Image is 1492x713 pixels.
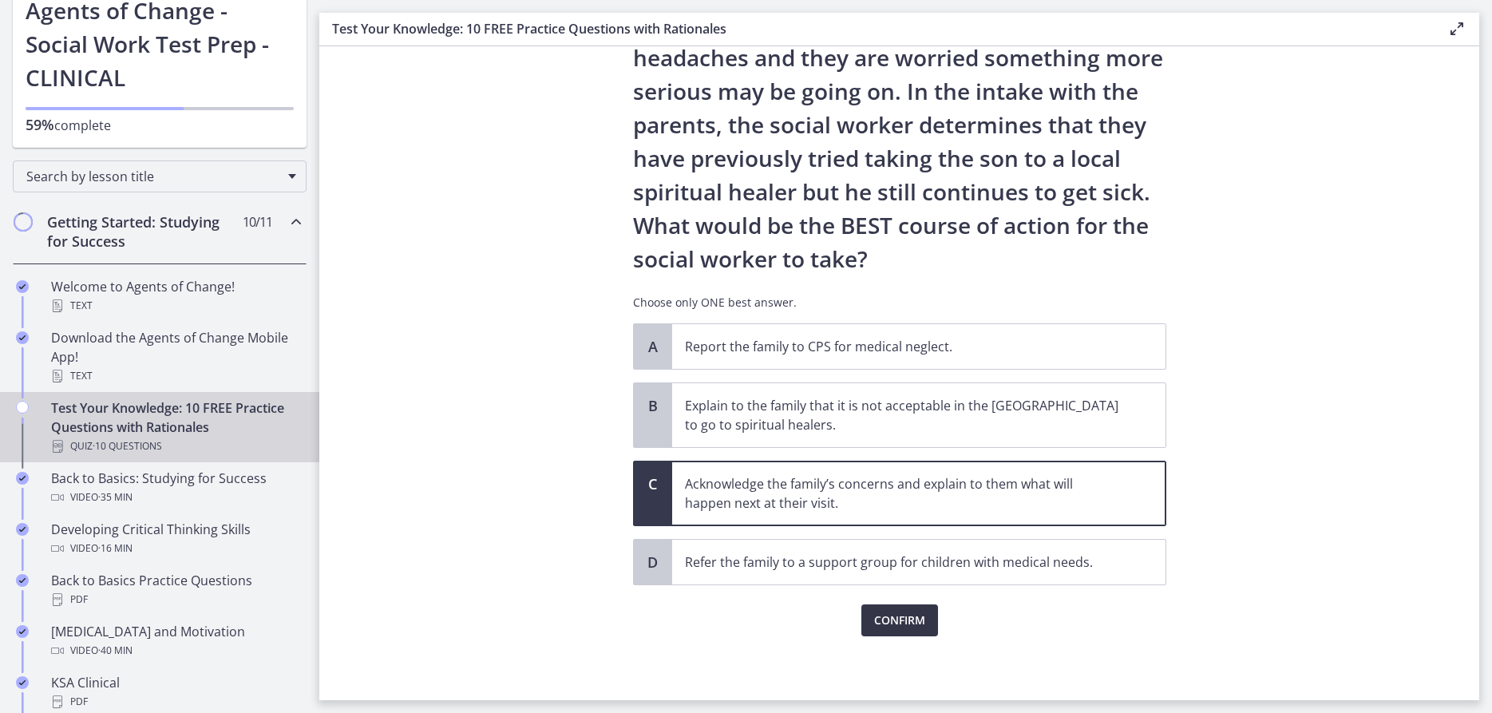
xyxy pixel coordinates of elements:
p: Refer the family to a support group for children with medical needs. [685,553,1121,572]
i: Completed [16,280,29,293]
div: PDF [51,692,300,711]
div: Back to Basics: Studying for Success [51,469,300,507]
button: Confirm [861,604,938,636]
span: 10 / 11 [243,212,272,232]
div: Download the Agents of Change Mobile App! [51,328,300,386]
i: Completed [16,574,29,587]
h3: Test Your Knowledge: 10 FREE Practice Questions with Rationales [332,19,1422,38]
span: · 35 min [98,488,133,507]
span: C [643,474,663,493]
i: Completed [16,331,29,344]
div: Text [51,296,300,315]
div: Back to Basics Practice Questions [51,571,300,609]
span: · 10 Questions [93,437,162,456]
div: Test Your Knowledge: 10 FREE Practice Questions with Rationales [51,398,300,456]
div: Welcome to Agents of Change! [51,277,300,315]
span: Search by lesson title [26,168,280,185]
div: Quiz [51,437,300,456]
div: Developing Critical Thinking Skills [51,520,300,558]
span: A [643,337,663,356]
span: · 40 min [98,641,133,660]
span: Confirm [874,611,925,630]
div: [MEDICAL_DATA] and Motivation [51,622,300,660]
span: D [643,553,663,572]
span: · 16 min [98,539,133,558]
div: Video [51,539,300,558]
i: Completed [16,676,29,689]
div: Search by lesson title [13,160,307,192]
i: Completed [16,523,29,536]
div: KSA Clinical [51,673,300,711]
div: Video [51,641,300,660]
div: PDF [51,590,300,609]
i: Completed [16,625,29,638]
p: Choose only ONE best answer. [633,295,1166,311]
p: Acknowledge the family’s concerns and explain to them what will happen next at their visit. [685,474,1121,513]
div: Video [51,488,300,507]
div: Text [51,366,300,386]
p: complete [26,115,294,135]
span: B [643,396,663,415]
span: 59% [26,115,54,134]
p: Report the family to CPS for medical neglect. [685,337,1121,356]
i: Completed [16,472,29,485]
h2: Getting Started: Studying for Success [47,212,242,251]
p: Explain to the family that it is not acceptable in the [GEOGRAPHIC_DATA] to go to spiritual healers. [685,396,1121,434]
